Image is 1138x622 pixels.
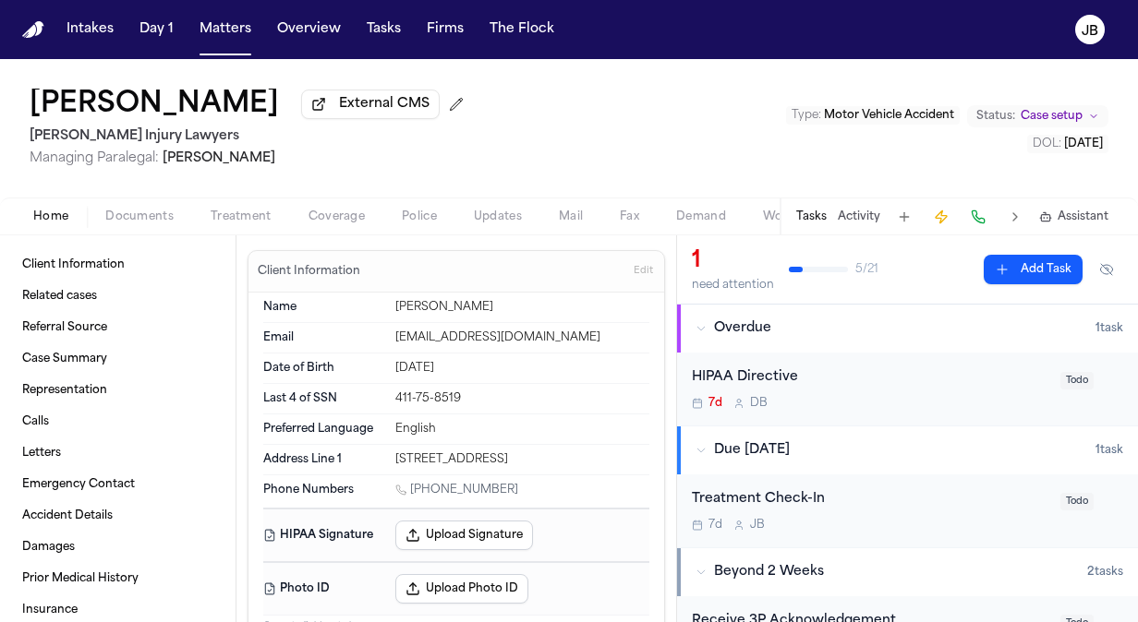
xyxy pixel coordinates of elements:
button: Intakes [59,13,121,46]
button: Overdue1task [677,305,1138,353]
span: Assistant [1058,209,1108,224]
span: Due [DATE] [714,441,790,460]
span: Motor Vehicle Accident [824,110,954,121]
span: Todo [1060,493,1094,510]
span: Treatment [211,209,272,224]
div: English [395,422,649,437]
div: [STREET_ADDRESS] [395,452,649,467]
span: Damages [22,540,75,555]
span: Demand [676,209,726,224]
div: Open task: Treatment Check-In [677,474,1138,547]
dt: HIPAA Signature [263,520,384,550]
span: [PERSON_NAME] [163,151,275,165]
span: 1 task [1096,321,1123,336]
span: 1 task [1096,443,1123,458]
span: Edit [634,265,653,278]
button: Hide completed tasks (⌘⇧H) [1090,255,1123,284]
button: Firms [419,13,471,46]
span: Case setup [1021,109,1083,124]
span: Related cases [22,289,97,304]
button: The Flock [482,13,562,46]
span: Status: [976,109,1015,124]
a: Representation [15,376,221,405]
span: Police [402,209,437,224]
span: Emergency Contact [22,477,135,492]
button: Change status from Case setup [967,105,1108,127]
button: Matters [192,13,259,46]
dt: Email [263,330,384,345]
span: 2 task s [1087,565,1123,580]
span: Workspaces [763,209,834,224]
span: Prior Medical History [22,571,139,586]
a: Client Information [15,250,221,280]
img: Finch Logo [22,21,44,39]
button: Edit matter name [30,89,279,122]
text: JB [1082,25,1098,38]
div: Open task: HIPAA Directive [677,353,1138,425]
span: 5 / 21 [855,262,878,277]
button: Overview [270,13,348,46]
a: Referral Source [15,313,221,342]
dt: Date of Birth [263,361,384,376]
span: Overdue [714,319,771,338]
span: 7d [708,396,722,411]
span: Referral Source [22,320,107,335]
button: Upload Photo ID [395,574,528,604]
div: Treatment Check-In [692,489,1049,510]
div: [DATE] [395,361,649,376]
div: [EMAIL_ADDRESS][DOMAIN_NAME] [395,330,649,345]
span: Insurance [22,603,78,617]
a: Call 1 (901) 864-6360 [395,483,518,497]
a: Calls [15,407,221,437]
div: 1 [692,246,774,276]
dt: Name [263,300,384,315]
button: Add Task [984,255,1083,284]
span: Managing Paralegal: [30,151,159,165]
a: Accident Details [15,501,221,531]
button: Due [DATE]1task [677,426,1138,474]
span: Calls [22,414,49,429]
button: Activity [838,209,880,224]
button: Tasks [359,13,408,46]
button: Upload Signature [395,520,533,550]
span: D B [750,396,768,411]
a: Letters [15,438,221,468]
dt: Preferred Language [263,422,384,437]
span: Case Summary [22,352,107,366]
button: Day 1 [132,13,181,46]
a: Home [22,21,44,39]
button: Make a Call [965,204,991,230]
h3: Client Information [254,264,364,279]
span: Documents [105,209,174,224]
dt: Last 4 of SSN [263,391,384,406]
a: Emergency Contact [15,470,221,499]
span: Mail [559,209,583,224]
span: 7d [708,518,722,532]
button: Add Task [891,204,917,230]
h1: [PERSON_NAME] [30,89,279,122]
span: Fax [620,209,639,224]
span: DOL : [1033,138,1061,150]
span: Updates [474,209,522,224]
button: Beyond 2 Weeks2tasks [677,548,1138,596]
a: Prior Medical History [15,564,221,593]
span: J B [750,518,765,532]
span: Coverage [309,209,365,224]
button: Edit [628,257,659,286]
div: [PERSON_NAME] [395,300,649,315]
button: Edit DOL: 2025-09-20 [1027,135,1108,153]
button: Create Immediate Task [928,204,954,230]
span: Accident Details [22,508,113,523]
button: Assistant [1039,209,1108,224]
div: need attention [692,278,774,293]
a: Damages [15,532,221,562]
span: Phone Numbers [263,483,354,497]
a: Related cases [15,281,221,311]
